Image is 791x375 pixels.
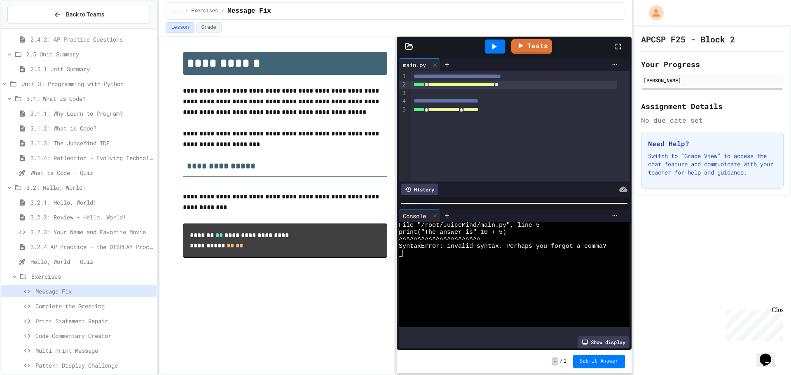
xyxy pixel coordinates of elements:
[641,58,784,70] h2: Your Progress
[30,228,153,236] span: 3.2.3: Your Name and Favorite Movie
[35,331,153,340] span: Code Commentary Creator
[564,358,566,365] span: 1
[35,361,153,370] span: Pattern Display Challenge
[30,213,153,221] span: 3.2.2: Review - Hello, World!
[30,139,153,147] span: 3.1.3: The JuiceMind IDE
[399,243,606,250] span: SyntaxError: invalid syntax. Perhaps you forgot a comma?
[30,109,153,118] span: 3.1.1: Why Learn to Program?
[648,152,777,177] p: Switch to "Grade View" to access the chat feature and communicate with your teacher for help and ...
[399,58,440,71] div: main.py
[640,3,666,22] div: My Account
[30,168,153,177] span: What is Code - Quiz
[399,229,506,236] span: print("The answer is" 10 + 5)
[30,65,153,73] span: 2.5.1 Unit Summary
[580,358,618,365] span: Submit Answer
[756,342,783,367] iframe: chat widget
[641,100,784,112] h2: Assignment Details
[578,336,630,348] div: Show display
[552,357,558,366] span: -
[399,89,407,98] div: 3
[221,8,224,14] span: /
[66,10,104,19] span: Back to Teams
[31,272,153,281] span: Exercises
[30,257,153,266] span: Hello, World - Quiz
[399,210,440,222] div: Console
[26,94,153,103] span: 3.1: What is Code?
[30,198,153,207] span: 3.2.1: Hello, World!
[641,33,735,45] h1: APCSP F25 - Block 2
[30,154,153,162] span: 3.1.4: Reflection - Evolving Technology
[560,358,563,365] span: /
[196,22,222,33] button: Grade
[573,355,625,368] button: Submit Answer
[26,183,153,192] span: 3.2: Hello, World!
[401,184,438,195] div: History
[648,139,777,149] h3: Need Help?
[35,317,153,325] span: Print Statement Repair
[35,302,153,310] span: Complete the Greeting
[399,222,540,229] span: File "/root/JuiceMind/main.py", line 5
[399,72,407,81] div: 1
[30,35,153,44] span: 2.4.2: AP Practice Questions
[35,287,153,296] span: Message Fix
[399,106,407,114] div: 5
[644,77,781,84] div: [PERSON_NAME]
[26,50,153,58] span: 2.5 Unit Summary
[399,212,430,220] div: Console
[399,97,407,105] div: 4
[173,8,182,14] span: ...
[35,346,153,355] span: Multi-Print Message
[7,6,150,23] button: Back to Teams
[21,79,153,88] span: Unit 3: Programming with Python
[511,39,552,54] a: Tests
[30,242,153,251] span: 3.2.4 AP Practice - the DISPLAY Procedure
[3,3,57,52] div: Chat with us now!Close
[166,22,194,33] button: Lesson
[399,61,430,69] div: main.py
[191,8,218,14] span: Exercises
[399,81,407,89] div: 2
[723,306,783,341] iframe: chat widget
[185,8,188,14] span: /
[641,115,784,125] div: No due date set
[227,6,271,16] span: Message Fix
[30,124,153,133] span: 3.1.2: What is Code?
[399,236,480,243] span: ^^^^^^^^^^^^^^^^^^^^^^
